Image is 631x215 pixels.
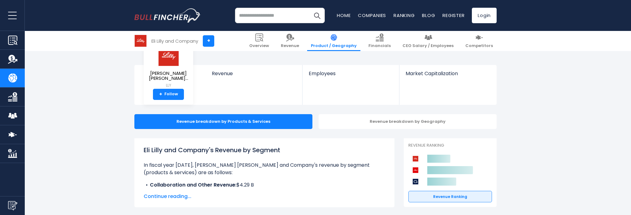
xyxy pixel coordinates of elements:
[158,45,179,66] img: LLY logo
[206,65,302,87] a: Revenue
[399,65,496,87] a: Market Capitalization
[134,114,312,129] div: Revenue breakdown by Products & Services
[134,8,201,23] img: bullfincher logo
[144,181,385,189] li: $4.29 B
[307,31,360,51] a: Product / Geography
[411,166,420,174] img: Johnson & Johnson competitors logo
[144,145,385,155] h1: Eli Lilly and Company's Revenue by Segment
[149,83,188,88] small: LLY
[148,45,189,89] a: [PERSON_NAME] [PERSON_NAME]... LLY
[150,181,237,188] b: Collaboration and Other Revenue:
[399,31,457,51] a: CEO Salary / Employees
[408,191,492,203] a: Revenue Ranking
[302,65,399,87] a: Employees
[311,43,357,49] span: Product / Geography
[149,71,188,81] span: [PERSON_NAME] [PERSON_NAME]...
[365,31,394,51] a: Financials
[144,193,385,200] span: Continue reading...
[159,92,162,97] strong: +
[406,71,490,76] span: Market Capitalization
[462,31,497,51] a: Competitors
[309,8,325,23] button: Search
[151,37,198,45] div: Eli Lilly and Company
[309,71,393,76] span: Employees
[203,35,214,47] a: +
[281,43,299,49] span: Revenue
[368,43,391,49] span: Financials
[465,43,493,49] span: Competitors
[134,8,201,23] a: Go to homepage
[422,12,435,19] a: Blog
[337,12,350,19] a: Home
[212,71,296,76] span: Revenue
[408,143,492,148] p: Revenue Ranking
[135,35,146,47] img: LLY logo
[358,12,386,19] a: Companies
[411,178,420,186] img: AbbVie competitors logo
[249,43,269,49] span: Overview
[411,155,420,163] img: Eli Lilly and Company competitors logo
[144,161,385,176] p: In fiscal year [DATE], [PERSON_NAME] [PERSON_NAME] and Company's revenue by segment (products & s...
[442,12,464,19] a: Register
[394,12,415,19] a: Ranking
[277,31,303,51] a: Revenue
[472,8,497,23] a: Login
[246,31,273,51] a: Overview
[153,89,184,100] a: +Follow
[403,43,454,49] span: CEO Salary / Employees
[319,114,497,129] div: Revenue breakdown by Geography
